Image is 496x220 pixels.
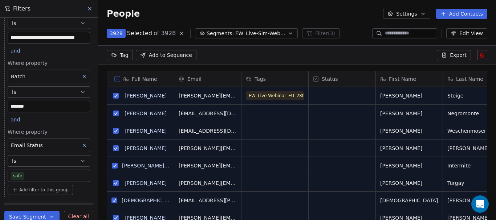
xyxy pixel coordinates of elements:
span: [PERSON_NAME] [380,92,438,99]
a: [PERSON_NAME] [125,128,167,134]
span: [PERSON_NAME] [380,145,438,152]
a: [PERSON_NAME] Intermite [122,163,189,169]
span: People [107,8,140,19]
button: Settings [383,9,430,19]
span: [EMAIL_ADDRESS][DOMAIN_NAME] [179,127,237,134]
span: [PERSON_NAME][EMAIL_ADDRESS][PERSON_NAME][DOMAIN_NAME] [179,145,237,152]
span: [PERSON_NAME] [380,110,438,117]
button: 3928 [107,29,126,38]
span: Status [322,75,338,83]
button: Add Contacts [436,9,487,19]
div: Email [174,71,241,87]
span: Full Name [132,75,157,83]
span: [PERSON_NAME] [380,179,438,187]
a: [PERSON_NAME] [125,111,167,116]
a: [PERSON_NAME] [125,180,167,186]
div: Status [309,71,375,87]
span: [EMAIL_ADDRESS][PERSON_NAME][DOMAIN_NAME] [179,197,237,204]
span: Last Name [456,75,483,83]
span: Export [450,51,467,59]
a: [PERSON_NAME] [125,93,167,99]
span: of 3928 [154,29,176,38]
span: [PERSON_NAME][EMAIL_ADDRESS][PERSON_NAME][DOMAIN_NAME] [179,92,237,99]
button: Add to Sequence [136,50,196,60]
div: Open Intercom Messenger [471,195,489,213]
button: Edit View [446,28,487,38]
span: [PERSON_NAME][EMAIL_ADDRESS][DOMAIN_NAME] [179,179,237,187]
span: Selected [127,29,152,38]
button: Filter(3) [302,28,340,38]
span: Add to Sequence [149,51,192,59]
span: FW_Live-Sim-Webinar-18 Sept-[GEOGRAPHIC_DATA] [235,30,286,37]
span: 3928 [110,30,123,37]
button: Tag [107,50,133,60]
span: FW_Live-Webinar_EU_28thAugust'25 [246,91,304,100]
a: [DEMOGRAPHIC_DATA][PERSON_NAME] [122,198,221,203]
span: [EMAIL_ADDRESS][DOMAIN_NAME] [179,110,237,117]
span: [PERSON_NAME] [380,127,438,134]
span: [DEMOGRAPHIC_DATA] [380,197,438,204]
div: Tags [241,71,308,87]
div: Full Name [107,71,174,87]
a: [PERSON_NAME] [125,145,167,151]
span: Tags [255,75,266,83]
button: Export [437,50,471,60]
span: Segments: [207,30,234,37]
div: First Name [376,71,443,87]
span: First Name [389,75,416,83]
span: [PERSON_NAME] [380,162,438,169]
span: Tag [120,51,129,59]
span: Email [187,75,202,83]
span: [PERSON_NAME][EMAIL_ADDRESS][DOMAIN_NAME] [179,162,237,169]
